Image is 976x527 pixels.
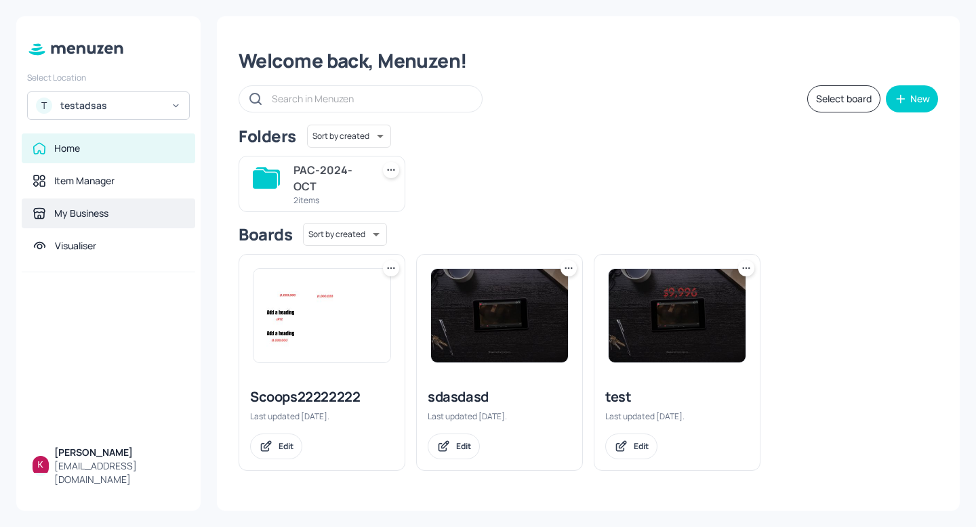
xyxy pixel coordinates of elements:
div: Boards [239,224,292,245]
div: Edit [634,440,649,452]
img: 2025-03-03-1740947284190na7q7ckihzd.jpeg [431,269,568,362]
div: Sort by created [303,221,387,248]
div: My Business [54,207,108,220]
div: Edit [456,440,471,452]
div: Folders [239,125,296,147]
div: Last updated [DATE]. [605,410,749,422]
div: T [36,98,52,114]
img: 2025-09-02-1756788026013i6lqfyxx35.jpeg [253,269,390,362]
button: Select board [807,85,880,112]
div: New [910,94,930,104]
img: 2025-03-18-1742328497341tk1zyem4tak.jpeg [609,269,746,362]
div: 2 items [293,194,367,206]
div: Edit [279,440,293,452]
div: testadsas [60,99,163,112]
div: test [605,387,749,406]
div: Visualiser [55,239,96,253]
input: Search in Menuzen [272,89,468,108]
div: Home [54,142,80,155]
div: Welcome back, Menuzen! [239,49,938,73]
img: ALm5wu0uMJs5_eqw6oihenv1OotFdBXgP3vgpp2z_jxl=s96-c [33,456,49,472]
div: sdasdasd [428,387,571,406]
div: Item Manager [54,174,115,188]
div: PAC-2024-OCT [293,162,367,194]
div: [PERSON_NAME] [54,446,184,459]
div: Last updated [DATE]. [428,410,571,422]
div: Last updated [DATE]. [250,410,394,422]
div: Scoops22222222 [250,387,394,406]
div: Sort by created [307,123,391,150]
div: Select Location [27,72,190,83]
button: New [886,85,938,112]
div: [EMAIL_ADDRESS][DOMAIN_NAME] [54,459,184,486]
